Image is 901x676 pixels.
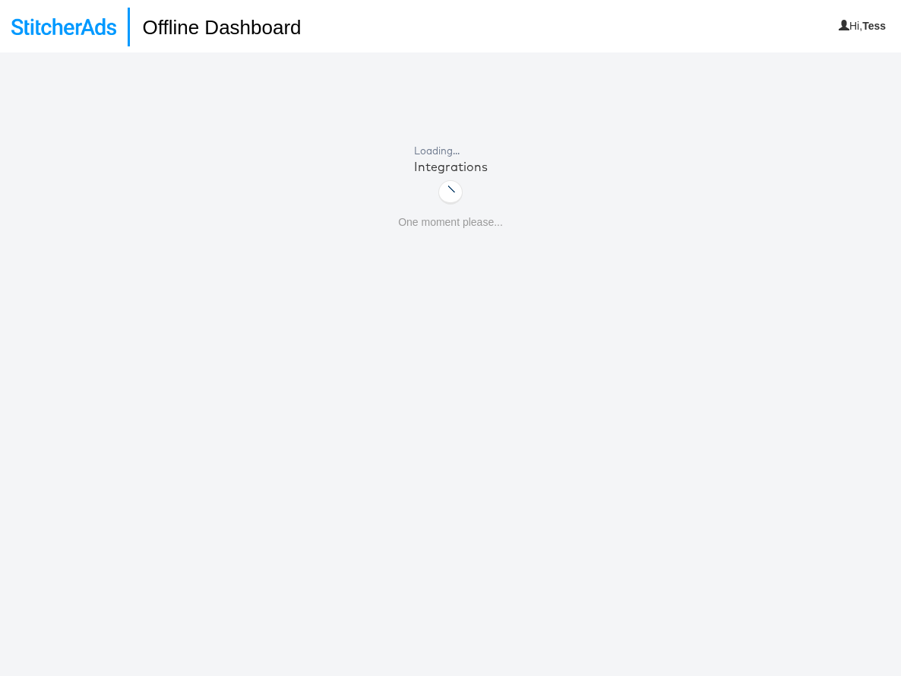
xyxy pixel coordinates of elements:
div: Loading... [414,144,488,158]
b: Tess [862,20,886,32]
div: Integrations [414,158,488,176]
p: One moment please... [398,215,503,230]
img: StitcherAds [11,18,116,35]
h1: Offline Dashboard [128,8,301,46]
